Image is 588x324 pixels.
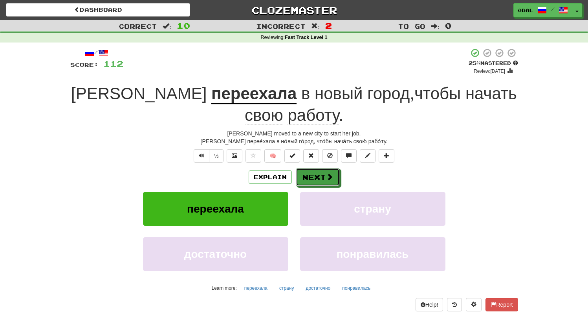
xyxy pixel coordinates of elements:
span: / [551,6,555,12]
div: / [70,48,123,58]
span: чтобы [414,84,461,103]
a: 0dal / [513,3,572,17]
span: 0 [445,21,452,30]
a: Clozemaster [202,3,386,17]
button: Set this sentence to 100% Mastered (alt+m) [284,149,300,163]
span: свою [245,106,283,125]
button: переехала [240,282,272,294]
u: переехала [211,84,297,104]
span: 10 [177,21,190,30]
span: : [311,23,320,30]
a: Dashboard [6,3,190,17]
span: 25 % [469,60,480,66]
div: Text-to-speech controls [192,149,224,163]
button: Explain [249,170,292,184]
button: Help! [416,298,443,311]
button: Show image (alt+x) [227,149,242,163]
span: To go [398,22,425,30]
button: страну [300,192,445,226]
button: переехала [143,192,288,226]
span: начать [465,84,517,103]
span: Incorrect [256,22,306,30]
span: [PERSON_NAME] [71,84,207,103]
span: в [301,84,310,103]
button: Play sentence audio (ctl+space) [194,149,209,163]
button: Next [296,168,340,186]
button: Edit sentence (alt+d) [360,149,376,163]
span: понравилась [336,248,408,260]
span: достаточно [184,248,247,260]
span: переехала [187,203,244,215]
button: Report [485,298,518,311]
strong: Fast Track Level 1 [285,35,328,40]
button: ½ [209,149,224,163]
span: Score: [70,61,99,68]
div: [PERSON_NAME] перее́хала в но́вый го́род, что́бы нача́ть свою́ рабо́ту. [70,137,518,145]
button: 🧠 [264,149,281,163]
button: понравилась [338,282,375,294]
span: город [367,84,410,103]
div: [PERSON_NAME] moved to a new city to start her job. [70,130,518,137]
span: : [163,23,171,30]
span: 2 [325,21,332,30]
button: страну [275,282,298,294]
button: понравилась [300,237,445,271]
span: , . [245,84,517,125]
button: Favorite sentence (alt+f) [245,149,261,163]
small: Review: [DATE] [474,69,505,74]
button: Add to collection (alt+a) [379,149,394,163]
span: Correct [119,22,157,30]
span: 112 [103,59,123,69]
button: достаточно [143,237,288,271]
span: новый [315,84,363,103]
span: работу [288,106,339,125]
small: Learn more: [212,285,237,291]
span: страну [354,203,391,215]
div: Mastered [469,60,518,67]
button: Reset to 0% Mastered (alt+r) [303,149,319,163]
button: Discuss sentence (alt+u) [341,149,357,163]
button: Round history (alt+y) [447,298,462,311]
button: достаточно [301,282,335,294]
span: : [431,23,440,30]
button: Ignore sentence (alt+i) [322,149,338,163]
span: 0dal [518,7,533,14]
